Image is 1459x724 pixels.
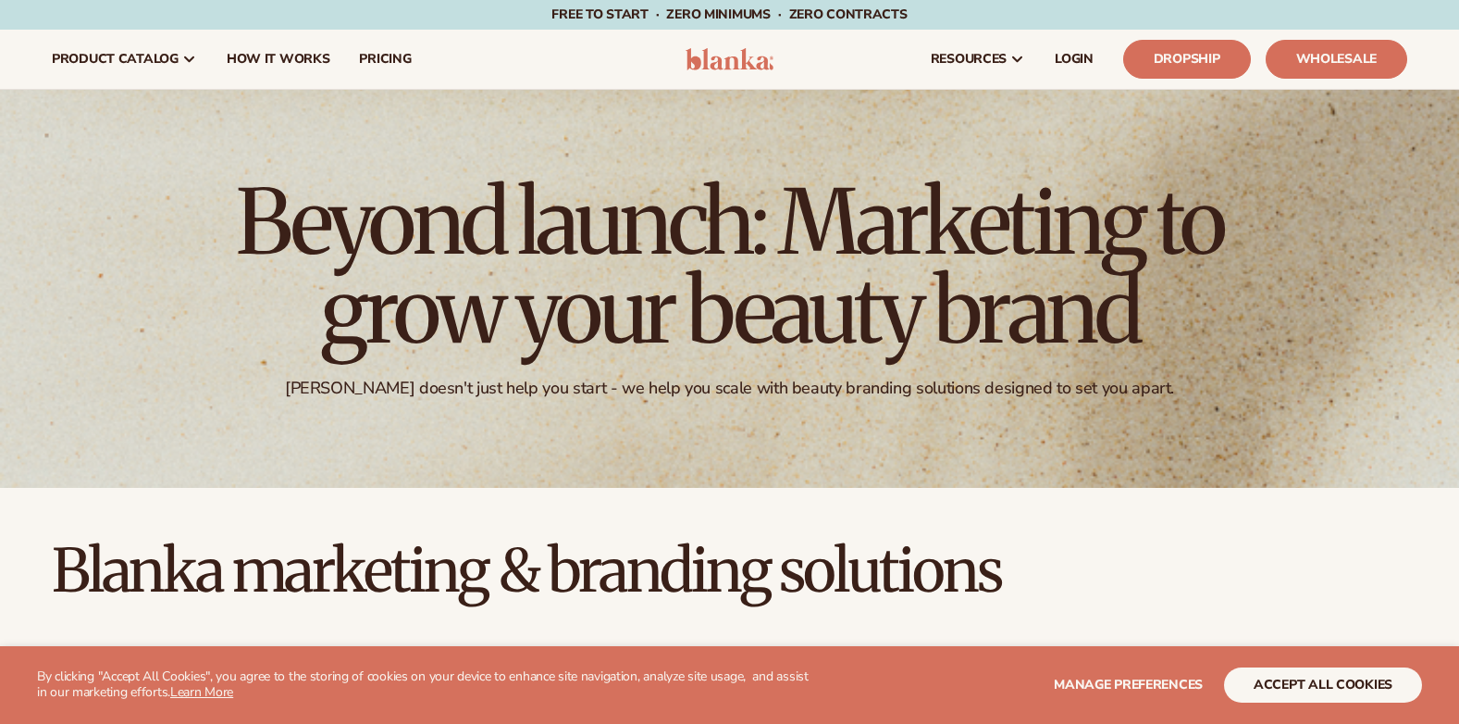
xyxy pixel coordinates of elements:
[1040,30,1108,89] a: LOGIN
[1266,40,1407,79] a: Wholesale
[227,52,330,67] span: How It Works
[1054,668,1203,703] button: Manage preferences
[1224,668,1422,703] button: accept all cookies
[916,30,1040,89] a: resources
[285,378,1174,399] div: [PERSON_NAME] doesn't just help you start - we help you scale with beauty branding solutions desi...
[37,30,212,89] a: product catalog
[551,6,907,23] span: Free to start · ZERO minimums · ZERO contracts
[686,48,773,70] img: logo
[931,52,1007,67] span: resources
[170,683,233,701] a: Learn More
[221,178,1239,356] h1: Beyond launch: Marketing to grow your beauty brand
[344,30,426,89] a: pricing
[37,669,816,701] p: By clicking "Accept All Cookies", you agree to the storing of cookies on your device to enhance s...
[1055,52,1094,67] span: LOGIN
[52,52,179,67] span: product catalog
[359,52,411,67] span: pricing
[1123,40,1251,79] a: Dropship
[1054,676,1203,693] span: Manage preferences
[212,30,345,89] a: How It Works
